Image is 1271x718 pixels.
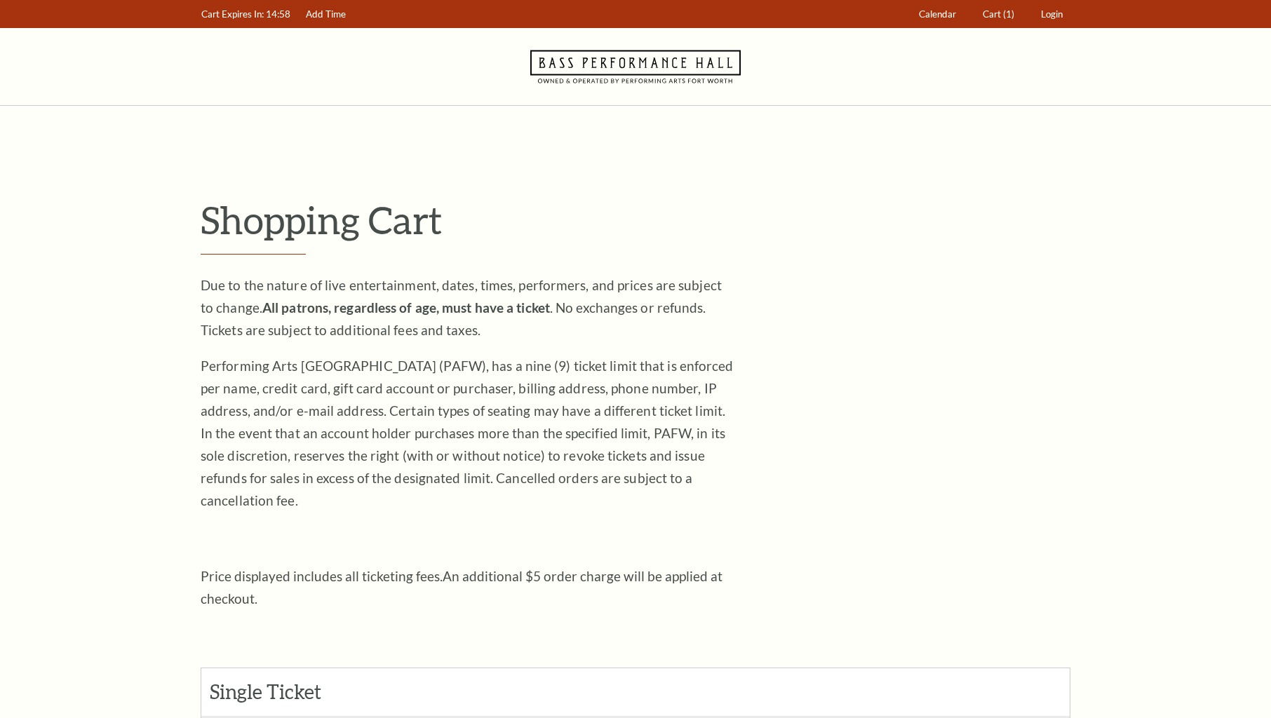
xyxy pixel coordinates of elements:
a: Add Time [300,1,353,28]
span: Calendar [919,8,956,20]
span: Due to the nature of live entertainment, dates, times, performers, and prices are subject to chan... [201,277,722,338]
h2: Single Ticket [210,680,363,704]
span: Cart [983,8,1001,20]
p: Performing Arts [GEOGRAPHIC_DATA] (PAFW), has a nine (9) ticket limit that is enforced per name, ... [201,355,734,512]
p: Price displayed includes all ticketing fees. [201,565,734,610]
a: Cart (1) [976,1,1021,28]
span: Login [1041,8,1063,20]
span: (1) [1003,8,1014,20]
a: Login [1035,1,1070,28]
span: An additional $5 order charge will be applied at checkout. [201,568,722,607]
span: Cart Expires In: [201,8,264,20]
strong: All patrons, regardless of age, must have a ticket [262,299,550,316]
a: Calendar [913,1,963,28]
p: Shopping Cart [201,197,1070,243]
span: 14:58 [266,8,290,20]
